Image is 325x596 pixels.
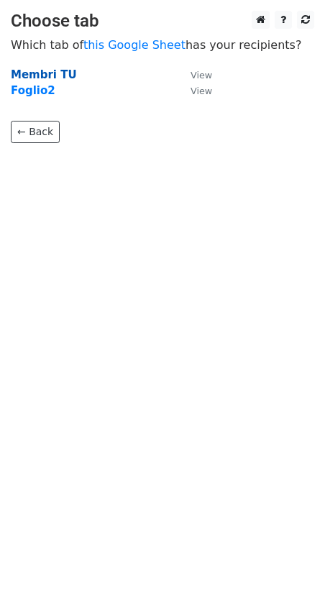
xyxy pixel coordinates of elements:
[253,527,325,596] iframe: Chat Widget
[176,84,212,97] a: View
[253,527,325,596] div: Widget chat
[176,68,212,81] a: View
[191,86,212,96] small: View
[11,84,55,97] a: Foglio2
[11,11,314,32] h3: Choose tab
[11,121,60,143] a: ← Back
[83,38,186,52] a: this Google Sheet
[191,70,212,81] small: View
[11,68,77,81] a: Membri TU
[11,37,314,52] p: Which tab of has your recipients?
